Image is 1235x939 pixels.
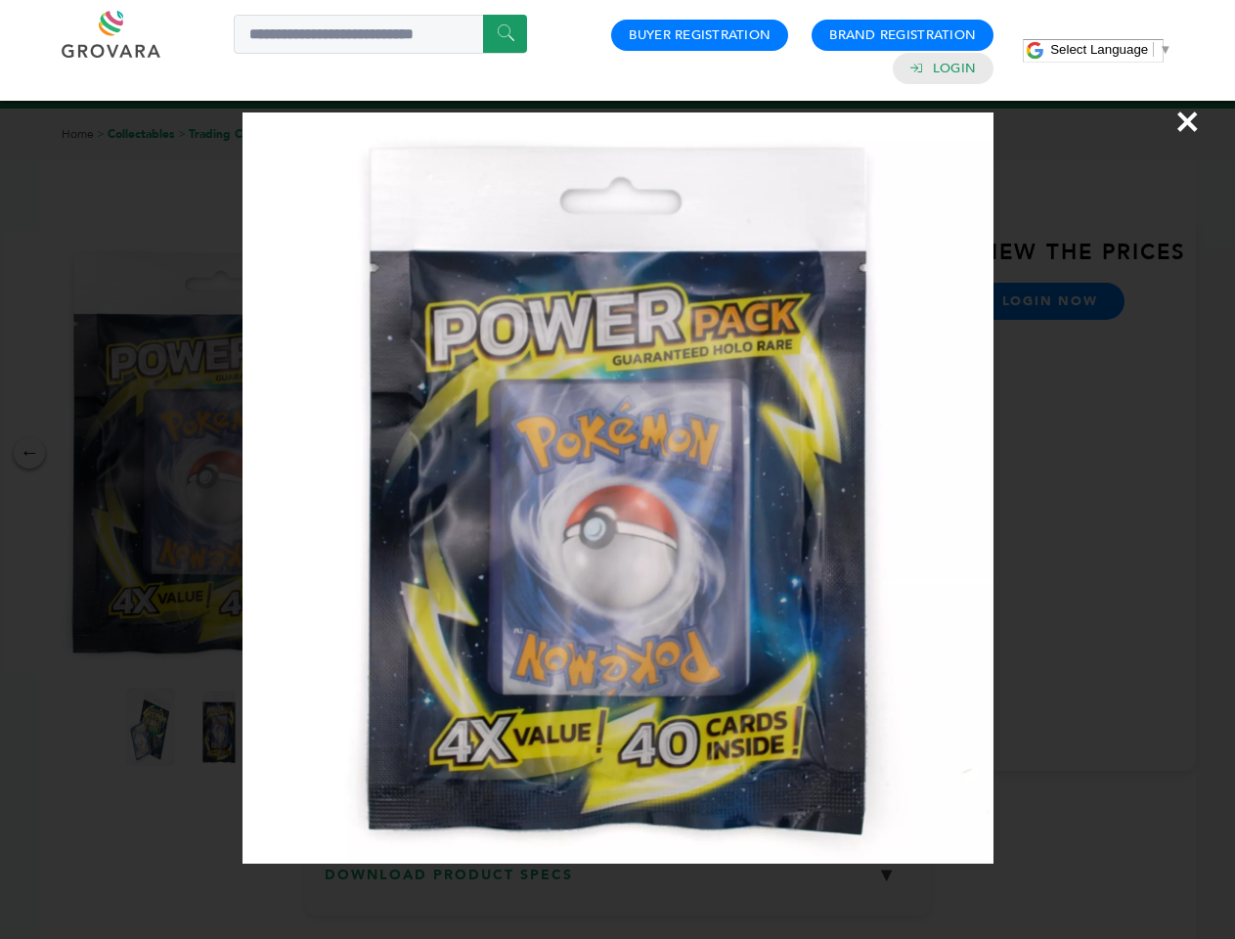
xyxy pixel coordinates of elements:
a: Buyer Registration [629,26,771,44]
img: Image Preview [243,112,993,864]
span: ▼ [1159,42,1171,57]
span: × [1174,94,1201,149]
span: ​ [1153,42,1154,57]
input: Search a product or brand... [234,15,527,54]
span: Select Language [1050,42,1148,57]
a: Brand Registration [829,26,976,44]
a: Login [933,60,976,77]
a: Select Language​ [1050,42,1171,57]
